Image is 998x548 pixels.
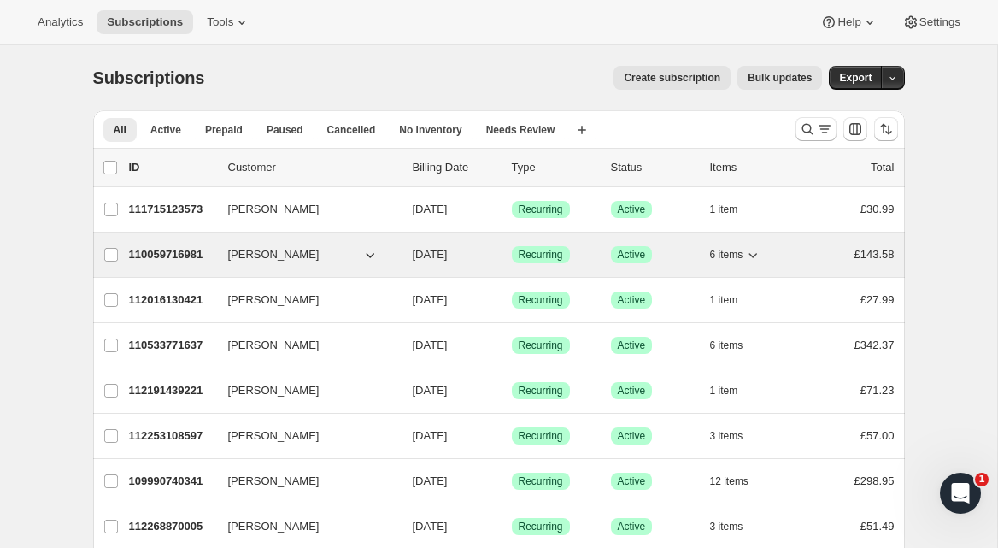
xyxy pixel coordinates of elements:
[892,10,971,34] button: Settings
[486,123,555,137] span: Needs Review
[129,424,895,448] div: 112253108597[PERSON_NAME][DATE]SuccessRecurringSuccessActive3 items£57.00
[854,474,895,487] span: £298.95
[129,243,895,267] div: 110059716981[PERSON_NAME][DATE]SuccessRecurringSuccessActive6 items£143.58
[129,469,895,493] div: 109990740341[PERSON_NAME][DATE]SuccessRecurringSuccessActive12 items£298.95
[710,474,748,488] span: 12 items
[129,427,214,445] p: 112253108597
[93,68,205,87] span: Subscriptions
[860,293,895,306] span: £27.99
[710,469,767,493] button: 12 items
[613,66,731,90] button: Create subscription
[228,518,320,535] span: [PERSON_NAME]
[413,429,448,442] span: [DATE]
[129,515,895,539] div: 112268870005[PERSON_NAME][DATE]SuccessRecurringSuccessActive3 items£51.49
[413,474,448,487] span: [DATE]
[413,339,448,351] span: [DATE]
[129,246,214,263] p: 110059716981
[618,203,646,216] span: Active
[975,473,989,486] span: 1
[129,159,895,176] div: IDCustomerBilling DateTypeStatusItemsTotal
[413,520,448,533] span: [DATE]
[710,384,738,398] span: 1 item
[218,377,389,404] button: [PERSON_NAME]
[829,66,882,90] button: Export
[519,248,563,262] span: Recurring
[228,337,320,354] span: [PERSON_NAME]
[129,473,214,490] p: 109990740341
[228,292,320,309] span: [PERSON_NAME]
[618,520,646,533] span: Active
[519,429,563,443] span: Recurring
[413,248,448,261] span: [DATE]
[618,248,646,262] span: Active
[267,123,303,137] span: Paused
[519,520,563,533] span: Recurring
[512,159,597,176] div: Type
[860,520,895,533] span: £51.49
[710,333,762,357] button: 6 items
[710,379,757,403] button: 1 item
[197,10,261,34] button: Tools
[710,243,762,267] button: 6 items
[129,379,895,403] div: 112191439221[PERSON_NAME][DATE]SuccessRecurringSuccessActive1 item£71.23
[854,248,895,261] span: £143.58
[519,293,563,307] span: Recurring
[519,474,563,488] span: Recurring
[27,10,93,34] button: Analytics
[228,473,320,490] span: [PERSON_NAME]
[710,293,738,307] span: 1 item
[839,71,872,85] span: Export
[854,339,895,351] span: £342.37
[940,473,981,514] iframe: Intercom live chat
[710,520,743,533] span: 3 items
[795,117,837,141] button: Search and filter results
[710,159,795,176] div: Items
[218,513,389,540] button: [PERSON_NAME]
[38,15,83,29] span: Analytics
[871,159,894,176] p: Total
[611,159,696,176] p: Status
[129,288,895,312] div: 112016130421[PERSON_NAME][DATE]SuccessRecurringSuccessActive1 item£27.99
[207,15,233,29] span: Tools
[218,332,389,359] button: [PERSON_NAME]
[710,515,762,539] button: 3 items
[399,123,461,137] span: No inventory
[568,118,596,142] button: Create new view
[413,159,498,176] p: Billing Date
[710,429,743,443] span: 3 items
[618,339,646,352] span: Active
[919,15,960,29] span: Settings
[114,123,126,137] span: All
[218,286,389,314] button: [PERSON_NAME]
[737,66,822,90] button: Bulk updates
[624,71,720,85] span: Create subscription
[519,384,563,398] span: Recurring
[129,382,214,399] p: 112191439221
[519,339,563,352] span: Recurring
[150,123,181,137] span: Active
[228,201,320,218] span: [PERSON_NAME]
[129,197,895,221] div: 111715123573[PERSON_NAME][DATE]SuccessRecurringSuccessActive1 item£30.99
[218,241,389,268] button: [PERSON_NAME]
[413,384,448,397] span: [DATE]
[618,474,646,488] span: Active
[860,384,895,397] span: £71.23
[413,293,448,306] span: [DATE]
[710,339,743,352] span: 6 items
[413,203,448,215] span: [DATE]
[129,201,214,218] p: 111715123573
[874,117,898,141] button: Sort the results
[810,10,888,34] button: Help
[843,117,867,141] button: Customize table column order and visibility
[519,203,563,216] span: Recurring
[837,15,860,29] span: Help
[710,203,738,216] span: 1 item
[710,197,757,221] button: 1 item
[860,203,895,215] span: £30.99
[618,384,646,398] span: Active
[710,424,762,448] button: 3 items
[860,429,895,442] span: £57.00
[129,292,214,309] p: 112016130421
[618,293,646,307] span: Active
[228,159,399,176] p: Customer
